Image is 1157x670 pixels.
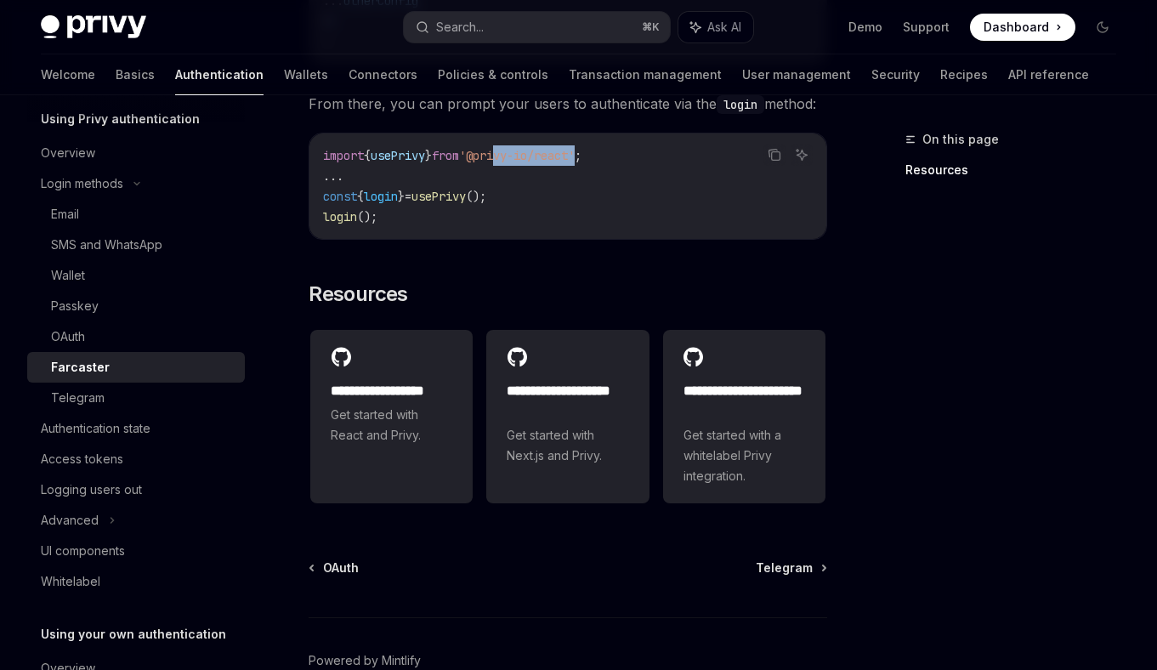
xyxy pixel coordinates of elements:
[27,352,245,383] a: Farcaster
[116,54,155,95] a: Basics
[349,54,417,95] a: Connectors
[51,265,85,286] div: Wallet
[51,204,79,224] div: Email
[41,15,146,39] img: dark logo
[27,566,245,597] a: Whitelabel
[27,291,245,321] a: Passkey
[41,54,95,95] a: Welcome
[323,209,357,224] span: login
[905,156,1130,184] a: Resources
[466,189,486,204] span: ();
[678,12,753,43] button: Ask AI
[323,168,343,184] span: ...
[742,54,851,95] a: User management
[27,474,245,505] a: Logging users out
[398,189,405,204] span: }
[41,449,123,469] div: Access tokens
[871,54,920,95] a: Security
[364,189,398,204] span: login
[41,510,99,531] div: Advanced
[51,296,99,316] div: Passkey
[364,148,371,163] span: {
[707,19,741,36] span: Ask AI
[569,54,722,95] a: Transaction management
[41,143,95,163] div: Overview
[27,413,245,444] a: Authentication state
[284,54,328,95] a: Wallets
[903,19,950,36] a: Support
[459,148,575,163] span: '@privy-io/react'
[575,148,581,163] span: ;
[41,571,100,592] div: Whitelabel
[27,444,245,474] a: Access tokens
[309,652,421,669] a: Powered by Mintlify
[756,559,813,576] span: Telegram
[51,235,162,255] div: SMS and WhatsApp
[683,425,805,486] span: Get started with a whitelabel Privy integration.
[27,260,245,291] a: Wallet
[756,559,825,576] a: Telegram
[848,19,882,36] a: Demo
[922,129,999,150] span: On this page
[310,559,359,576] a: OAuth
[27,383,245,413] a: Telegram
[27,321,245,352] a: OAuth
[51,388,105,408] div: Telegram
[41,418,150,439] div: Authentication state
[1008,54,1089,95] a: API reference
[323,559,359,576] span: OAuth
[438,54,548,95] a: Policies & controls
[970,14,1075,41] a: Dashboard
[51,326,85,347] div: OAuth
[51,357,110,378] div: Farcaster
[984,19,1049,36] span: Dashboard
[405,189,411,204] span: =
[507,425,628,466] span: Get started with Next.js and Privy.
[41,173,123,194] div: Login methods
[175,54,264,95] a: Authentication
[371,148,425,163] span: usePrivy
[27,199,245,230] a: Email
[331,405,452,446] span: Get started with React and Privy.
[41,541,125,561] div: UI components
[432,148,459,163] span: from
[940,54,988,95] a: Recipes
[27,230,245,260] a: SMS and WhatsApp
[404,12,670,43] button: Search...⌘K
[323,189,357,204] span: const
[309,281,408,308] span: Resources
[27,138,245,168] a: Overview
[411,189,466,204] span: usePrivy
[309,92,827,116] span: From there, you can prompt your users to authenticate via the method:
[357,189,364,204] span: {
[41,480,142,500] div: Logging users out
[357,209,377,224] span: ();
[323,148,364,163] span: import
[763,144,786,166] button: Copy the contents from the code block
[27,536,245,566] a: UI components
[642,20,660,34] span: ⌘ K
[791,144,813,166] button: Ask AI
[41,624,226,644] h5: Using your own authentication
[1089,14,1116,41] button: Toggle dark mode
[717,95,764,114] code: login
[425,148,432,163] span: }
[436,17,484,37] div: Search...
